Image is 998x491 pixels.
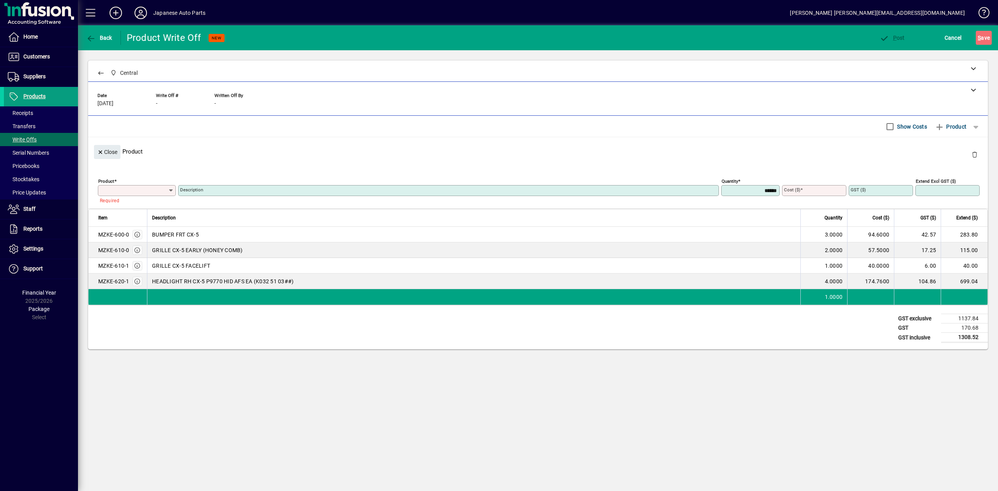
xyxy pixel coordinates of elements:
[941,323,988,333] td: 170.68
[879,35,905,41] span: ost
[825,214,842,222] span: Quantity
[4,186,78,199] a: Price Updates
[98,246,129,254] div: MZKE-610-0
[965,151,984,158] app-page-header-button: Delete
[22,290,56,296] span: Financial Year
[8,189,46,196] span: Price Updates
[941,333,988,343] td: 1308.52
[784,187,800,193] mat-label: Cost ($)
[847,274,894,289] td: 174.7600
[4,173,78,186] a: Stocktakes
[156,101,157,107] span: -
[8,136,37,143] span: Write Offs
[147,274,800,289] td: HEADLIGHT RH CX-5 P9770 HID AFS EA (K032 51 03##)
[23,226,42,232] span: Reports
[800,289,847,305] td: 1.0000
[23,206,35,212] span: Staff
[8,110,33,116] span: Receipts
[800,227,847,242] td: 3.0000
[23,265,43,272] span: Support
[943,31,964,45] button: Cancel
[941,274,987,289] td: 699.04
[23,34,38,40] span: Home
[4,146,78,159] a: Serial Numbers
[98,262,129,270] div: MZKE-610-1
[4,219,78,239] a: Reports
[180,187,203,193] mat-label: Description
[23,245,43,252] span: Settings
[956,214,978,222] span: Extend ($)
[4,200,78,219] a: Staff
[800,258,847,274] td: 1.0000
[98,214,108,222] span: Item
[847,258,894,274] td: 40.0000
[147,258,800,274] td: GRILLE CX-5 FACELIFT
[94,145,120,159] button: Close
[78,31,121,45] app-page-header-button: Back
[941,242,987,258] td: 115.00
[98,277,129,285] div: MZKE-620-1
[4,27,78,47] a: Home
[941,227,987,242] td: 283.80
[97,101,113,107] span: [DATE]
[4,133,78,146] a: Write Offs
[872,214,889,222] span: Cost ($)
[8,163,39,169] span: Pricebooks
[92,148,122,155] app-page-header-button: Close
[23,93,46,99] span: Products
[920,214,936,222] span: GST ($)
[98,178,114,184] mat-label: Product
[965,145,984,164] button: Delete
[28,306,50,312] span: Package
[4,106,78,120] a: Receipts
[847,242,894,258] td: 57.5000
[147,227,800,242] td: BUMPER FRT CX-5
[128,6,153,20] button: Profile
[100,196,170,204] mat-error: Required
[790,7,965,19] div: [PERSON_NAME] [PERSON_NAME][EMAIL_ADDRESS][DOMAIN_NAME]
[212,35,221,41] span: NEW
[916,178,956,184] mat-label: Extend excl GST ($)
[894,274,941,289] td: 104.86
[847,227,894,242] td: 94.6000
[851,187,866,193] mat-label: GST ($)
[23,73,46,79] span: Suppliers
[8,150,49,156] span: Serial Numbers
[894,333,941,343] td: GST inclusive
[894,314,941,323] td: GST exclusive
[86,35,112,41] span: Back
[152,214,176,222] span: Description
[978,32,990,44] span: ave
[84,31,114,45] button: Back
[894,258,941,274] td: 6.00
[8,176,39,182] span: Stocktakes
[88,137,988,166] div: Product
[4,67,78,87] a: Suppliers
[800,274,847,289] td: 4.0000
[97,146,117,159] span: Close
[4,47,78,67] a: Customers
[23,53,50,60] span: Customers
[878,31,907,45] button: Post
[941,314,988,323] td: 1137.84
[147,242,800,258] td: GRILLE CX-5 EARLY (HONEY COMB)
[214,101,216,107] span: -
[976,31,992,45] button: Save
[945,32,962,44] span: Cancel
[4,120,78,133] a: Transfers
[894,242,941,258] td: 17.25
[4,259,78,279] a: Support
[894,323,941,333] td: GST
[153,7,205,19] div: Japanese Auto Parts
[894,227,941,242] td: 42.57
[8,123,35,129] span: Transfers
[722,178,738,184] mat-label: Quantity
[978,35,981,41] span: S
[103,6,128,20] button: Add
[800,242,847,258] td: 2.0000
[127,32,201,44] div: Product Write Off
[895,123,927,131] label: Show Costs
[98,231,129,238] div: MZKE-600-0
[973,2,988,27] a: Knowledge Base
[4,239,78,259] a: Settings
